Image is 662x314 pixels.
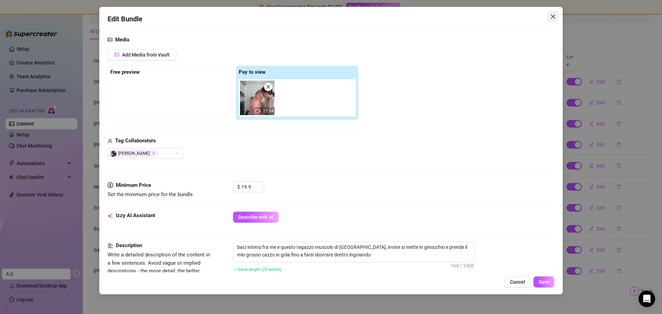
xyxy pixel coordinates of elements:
[108,49,177,60] button: Add Media from Vault
[116,212,155,219] strong: Izzy AI Assistant
[108,36,112,44] span: picture
[116,242,142,249] strong: Description
[233,212,279,223] button: Describe with AI
[255,109,260,113] span: video-camera
[639,291,655,307] div: Open Intercom Messenger
[266,84,271,89] span: close
[263,109,274,113] span: 21:54
[108,14,142,24] span: Edit Bundle
[109,149,158,158] span: [PERSON_NAME]
[108,181,113,190] span: dollar
[108,137,112,145] span: user
[510,279,525,285] span: Cancel
[116,182,151,188] strong: Minimum Price
[108,252,210,290] span: Write a detailed description of the content in a few sentences. Avoid vague or implied descriptio...
[550,14,556,19] span: close
[539,279,549,285] span: Save
[122,52,170,58] span: Add Media from Vault
[110,151,117,157] img: avatar.jpg
[504,276,531,287] button: Cancel
[115,138,156,144] strong: Tag Collaborators
[238,214,273,220] span: Describe with AI
[110,69,140,75] strong: Free preview
[548,11,559,22] button: Close
[240,81,274,115] div: 21:54
[233,242,474,260] textarea: baci intensi fra me e questo ragazzo muscolo di [GEOGRAPHIC_DATA], invine si mette in ginocchio e...
[233,267,281,272] span: ✓ Good length (29 words)
[239,69,265,75] strong: Pay to view
[108,242,113,250] span: align-left
[240,81,274,115] img: media
[548,14,559,19] span: Close
[115,37,129,43] strong: Media
[114,52,119,57] span: picture
[533,276,554,287] button: Save
[152,152,156,155] span: Close
[108,191,193,197] span: Set the minimum price for the bundle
